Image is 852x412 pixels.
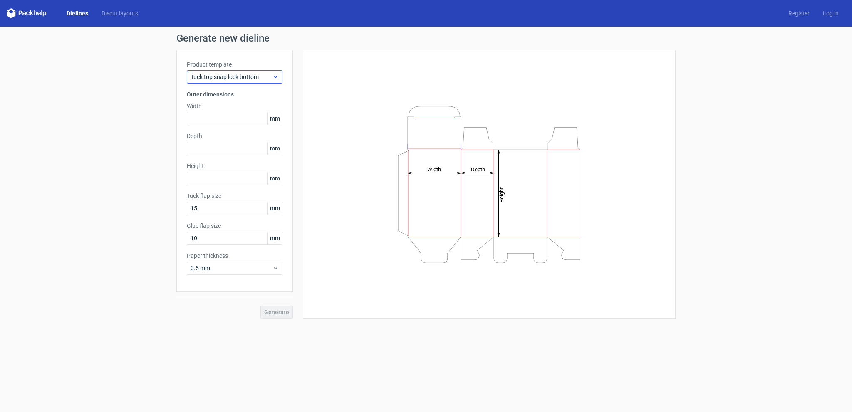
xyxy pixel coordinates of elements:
[60,9,95,17] a: Dielines
[267,202,282,215] span: mm
[187,132,282,140] label: Depth
[187,60,282,69] label: Product template
[187,90,282,99] h3: Outer dimensions
[427,166,441,172] tspan: Width
[187,222,282,230] label: Glue flap size
[816,9,845,17] a: Log in
[95,9,145,17] a: Diecut layouts
[191,73,272,81] span: Tuck top snap lock bottom
[191,264,272,272] span: 0.5 mm
[267,142,282,155] span: mm
[187,192,282,200] label: Tuck flap size
[498,187,505,202] tspan: Height
[267,112,282,125] span: mm
[176,33,676,43] h1: Generate new dieline
[187,162,282,170] label: Height
[267,232,282,244] span: mm
[267,172,282,185] span: mm
[187,102,282,110] label: Width
[187,252,282,260] label: Paper thickness
[471,166,485,172] tspan: Depth
[782,9,816,17] a: Register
